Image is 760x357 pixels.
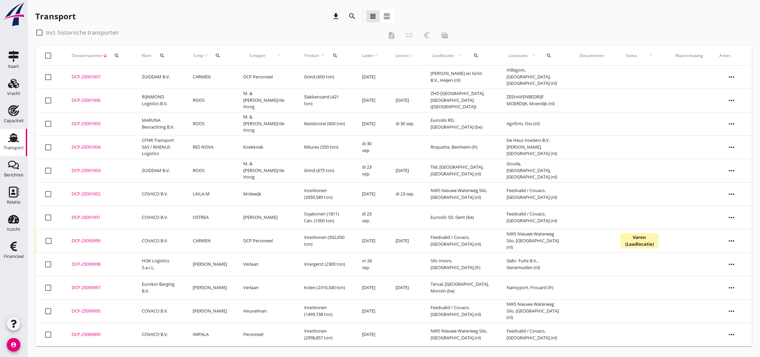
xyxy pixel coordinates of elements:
td: Heuvelman [235,299,296,323]
span: Schip [193,53,203,59]
td: ROOS [185,112,235,135]
div: DCP-25090998 [72,261,126,268]
td: Silo Invivo, [GEOGRAPHIC_DATA] (fr) [422,252,499,276]
td: HGK Logistics S.a.r.L. [134,252,185,276]
span: Schipper [243,53,271,59]
td: Kolen (2310,540 ton) [296,276,354,299]
div: Inzicht [7,227,20,231]
td: OSTREA [185,206,235,229]
i: search [114,53,119,58]
td: COVACO B.V. [134,182,185,206]
td: di 30 sep. [387,112,422,135]
td: De Heus Voeders B.V. [PERSON_NAME], [GEOGRAPHIC_DATA] (nl) [498,135,571,159]
div: DCP-25091002 [72,191,126,198]
td: ROOS [185,89,235,112]
i: more_horiz [722,208,741,227]
td: Eurosilo SD, Gent (be) [422,206,499,229]
span: Product [304,53,320,59]
td: NWS Nieuwe Waterweg Silo, [GEOGRAPHIC_DATA] (nl) [422,323,499,346]
td: ROOS [185,159,235,182]
td: ZUIDDAM B.V. [134,159,185,182]
td: DCP Personeel [235,65,296,89]
td: Slakkenzand (421 ton) [296,89,354,112]
td: M. & [PERSON_NAME]/de Hoog [235,89,296,112]
td: COVACO B.V. [134,299,185,323]
i: view_agenda [383,12,391,20]
div: Waarschuwing [675,53,703,59]
div: Transport [35,11,76,22]
td: Sojabonen (1811) Can. (1000 ton) [296,206,354,229]
i: arrow_upward [456,53,465,58]
div: DCP-25091006 [72,97,126,104]
div: Berichten [4,173,23,177]
td: Feedvalid / Covaco, [GEOGRAPHIC_DATA] (nl) [498,182,571,206]
i: more_horiz [722,278,741,297]
td: NWS Nieuwe Waterweg Silo, [GEOGRAPHIC_DATA] (nl) [498,229,571,252]
div: Kaart [8,64,19,69]
td: Koekkoek [235,135,296,159]
i: search [348,12,356,20]
div: Varen (Laadlocatie) [620,233,659,248]
td: ZEEHAVENBEDRIJF MOERDIJK, Moerdijk (nl) [498,89,571,112]
td: Voerbonen (2998,857 ton) [296,323,354,346]
i: arrow_upward [374,53,379,58]
td: di 23 sep. [354,206,387,229]
td: Terval, [GEOGRAPHIC_DATA], Monsin (be) [422,276,499,299]
td: [DATE] [387,276,422,299]
div: DCP-25091001 [72,214,126,221]
td: [PERSON_NAME] [185,276,235,299]
td: Nancyport, Frouard (fr) [498,276,571,299]
td: Grind (675 ton) [296,159,354,182]
td: Verlaan [235,276,296,299]
td: M. & [PERSON_NAME]/de Hoog [235,159,296,182]
td: Voerbonen (3359,589 ton) [296,182,354,206]
td: [DATE] [354,229,387,252]
i: arrow_upward [271,53,288,58]
td: RIJNMOND Logistics B.V. [134,89,185,112]
i: more_horiz [722,185,741,204]
td: [DATE] [354,276,387,299]
i: view_headline [369,12,377,20]
i: more_horiz [722,91,741,110]
i: arrow_upward [409,53,414,58]
div: DCP-25091005 [72,120,126,127]
td: ZUIDDAM B.V. [134,65,185,89]
td: Eurokor Barging B.V. [134,276,185,299]
td: Verlaan [235,252,296,276]
i: more_horiz [722,161,741,180]
td: vr 26 sep. [354,252,387,276]
div: DCP-25091007 [72,74,126,80]
td: IMPALA [185,323,235,346]
span: Dossiernummer [72,53,102,59]
td: [DATE] [354,323,387,346]
td: di 23 sep. [354,159,387,182]
td: Voerbonen (502,650 ton) [296,229,354,252]
td: Tiel, [GEOGRAPHIC_DATA], [GEOGRAPHIC_DATA] (nl) [422,159,499,182]
i: arrow_upward [529,53,538,58]
td: MARUNA Bevrachting B.V. [134,112,185,135]
label: Incl. historische transporten [46,29,119,36]
span: Loslocatie [507,53,529,59]
i: search [546,53,552,58]
div: Relatie [7,200,20,204]
div: Financieel [4,254,24,259]
td: NWS Nieuwe Waterweg Silo, [GEOGRAPHIC_DATA] (nl) [498,299,571,323]
div: DCP-25090999 [72,238,126,244]
i: arrow_upward [203,53,209,58]
td: LAILA-M [185,182,235,206]
td: [DATE] [354,112,387,135]
div: Capaciteit [4,118,24,123]
i: more_horiz [722,255,741,274]
td: Eurosilo RD, [GEOGRAPHIC_DATA] (be) [422,112,499,135]
td: [DATE] [354,182,387,206]
i: search [332,53,338,58]
td: NWS Nieuwe Waterweg Silo, [GEOGRAPHIC_DATA] (nl) [422,182,499,206]
i: search [159,53,165,58]
td: M. & [PERSON_NAME]/de Hoog [235,112,296,135]
td: [PERSON_NAME] [185,252,235,276]
td: COVACO B.V. [134,323,185,346]
div: DCP-25091004 [72,144,126,151]
div: DCP-25060890 [72,331,126,338]
i: download [332,12,340,20]
td: DCP Personeel [235,229,296,252]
